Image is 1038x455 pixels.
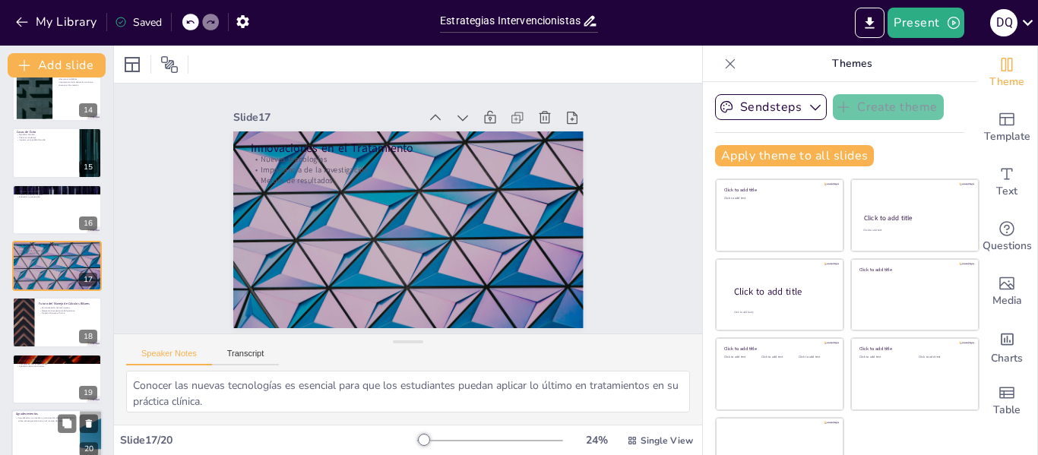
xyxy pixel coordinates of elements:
[79,103,97,117] div: 14
[17,190,97,193] p: Impacto en la sociedad
[919,355,967,359] div: Click to add text
[976,264,1037,319] div: Add images, graphics, shapes or video
[79,386,97,400] div: 19
[57,81,97,84] p: Importancia de la educación continua
[212,349,280,365] button: Transcript
[992,292,1022,309] span: Media
[855,8,885,38] button: Export to PowerPoint
[79,330,97,343] div: 18
[126,349,212,365] button: Speaker Notes
[859,266,968,272] div: Click to add title
[17,252,97,255] p: Mejora de resultados
[17,195,97,198] p: Educación y prevención
[57,84,97,87] p: Acceso a información
[440,10,582,32] input: Insert title
[976,210,1037,264] div: Get real-time input from your audience
[39,306,97,309] p: Personalización de tratamientos
[12,71,102,122] div: 14
[742,46,961,82] p: Themes
[16,412,75,416] p: Agradecimientos
[833,94,944,120] button: Create theme
[976,46,1037,100] div: Change the overall theme
[39,308,97,311] p: Mejora de la experiencia del paciente
[715,145,874,166] button: Apply theme to all slides
[12,297,102,347] div: 18
[984,128,1030,145] span: Template
[734,311,830,314] div: Click to add body
[17,359,97,362] p: Importancia de la actualización
[993,402,1021,419] span: Table
[17,246,97,249] p: Nuevas tecnologías
[288,91,566,258] p: Importancia de la investigación
[724,355,758,359] div: Click to add text
[39,301,97,305] p: Futuro del Manejo de Cálculos Biliares
[799,355,833,359] div: Click to add text
[17,186,97,191] p: Impacto en la Salud Pública
[761,355,796,359] div: Click to add text
[79,160,97,174] div: 15
[12,241,102,291] div: 17
[126,371,690,412] textarea: Conocer las nuevas tecnologías es esencial para que los estudiantes puedan aplicar lo último en t...
[17,362,97,365] p: Compromiso con el aprendizaje
[16,417,75,422] p: Agradecemos su atención y participación en esta presentación sobre estrategias efectivas en el ma...
[863,229,964,232] div: Click to add text
[79,273,97,286] div: 17
[17,249,97,252] p: Importancia de la investigación
[17,139,75,142] p: Impacto en la calidad de vida
[12,128,102,178] div: 15
[120,433,417,447] div: Slide 17 / 20
[976,155,1037,210] div: Add text boxes
[983,238,1032,254] span: Questions
[58,415,76,433] button: Duplicate Slide
[990,9,1017,36] div: D Q
[8,53,106,77] button: Add slide
[298,36,467,142] div: Slide 17
[17,136,75,139] p: Técnicas modernas
[724,187,833,193] div: Click to add title
[120,52,144,77] div: Layout
[976,374,1037,428] div: Add a table
[991,350,1023,367] span: Charts
[990,8,1017,38] button: D Q
[17,134,75,137] p: Ejemplos de éxito
[17,130,75,134] p: Casos de Éxito
[724,346,833,352] div: Click to add title
[11,10,103,34] button: My Library
[17,243,97,248] p: Innovaciones en el Tratamiento
[864,213,965,223] div: Click to add title
[578,433,615,447] div: 24 %
[724,197,833,201] div: Click to add text
[283,101,561,268] p: Mejora de resultados
[859,355,907,359] div: Click to add text
[996,183,1017,200] span: Text
[298,70,579,242] p: Innovaciones en el Tratamiento
[17,356,97,361] p: Reflexiones Finales
[17,193,97,196] p: Costos de atención médica
[12,354,102,404] div: 19
[715,94,827,120] button: Sendsteps
[17,365,97,368] p: Aplicación del conocimiento
[160,55,179,74] span: Position
[976,319,1037,374] div: Add charts and graphs
[294,82,572,249] p: Nuevas tecnologías
[859,346,968,352] div: Click to add title
[976,100,1037,155] div: Add ready made slides
[734,286,831,299] div: Click to add title
[989,74,1024,90] span: Theme
[57,78,97,81] p: Recursos confiables
[888,8,964,38] button: Present
[79,216,97,230] div: 16
[80,415,98,433] button: Delete Slide
[39,311,97,314] p: Preparación para el futuro
[641,434,693,447] span: Single View
[115,15,162,30] div: Saved
[12,185,102,235] div: 16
